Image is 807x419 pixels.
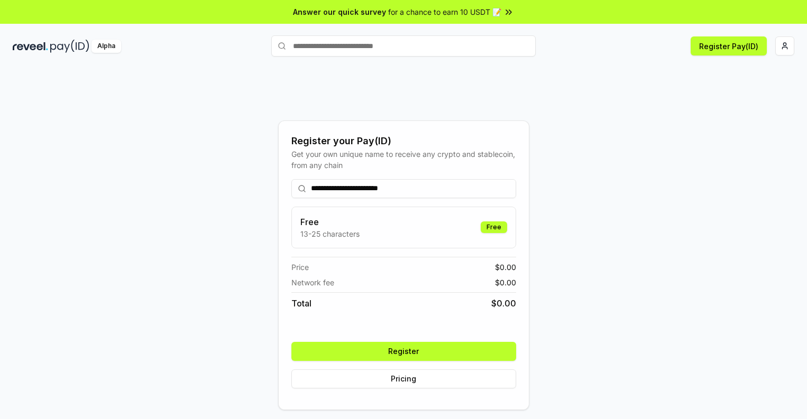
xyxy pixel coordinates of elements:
[291,277,334,288] span: Network fee
[13,40,48,53] img: reveel_dark
[495,262,516,273] span: $ 0.00
[481,221,507,233] div: Free
[388,6,501,17] span: for a chance to earn 10 USDT 📝
[91,40,121,53] div: Alpha
[495,277,516,288] span: $ 0.00
[50,40,89,53] img: pay_id
[291,297,311,310] span: Total
[293,6,386,17] span: Answer our quick survey
[300,216,360,228] h3: Free
[491,297,516,310] span: $ 0.00
[691,36,767,55] button: Register Pay(ID)
[291,262,309,273] span: Price
[291,369,516,388] button: Pricing
[300,228,360,239] p: 13-25 characters
[291,148,516,171] div: Get your own unique name to receive any crypto and stablecoin, from any chain
[291,342,516,361] button: Register
[291,134,516,148] div: Register your Pay(ID)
